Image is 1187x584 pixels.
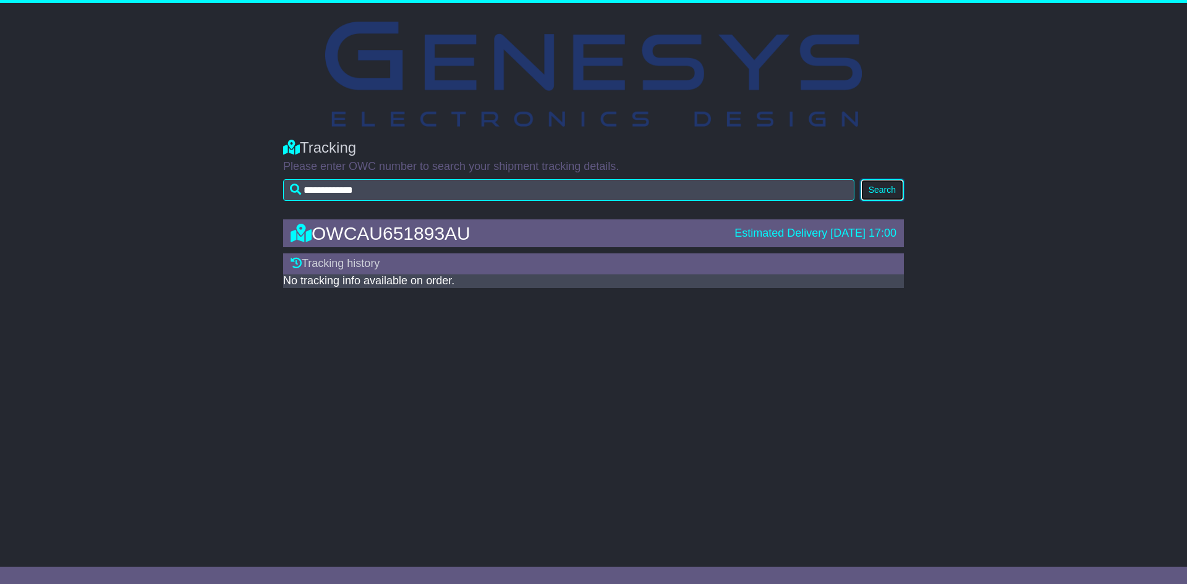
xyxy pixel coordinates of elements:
div: Estimated Delivery [DATE] 17:00 [734,227,896,240]
p: Please enter OWC number to search your shipment tracking details. [283,160,904,174]
div: Tracking [283,139,904,157]
div: No tracking info available on order. [283,274,904,288]
button: Search [861,179,904,201]
img: GetCustomerLogo [325,22,862,127]
div: Tracking history [283,253,904,274]
div: OWCAU651893AU [284,223,728,243]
